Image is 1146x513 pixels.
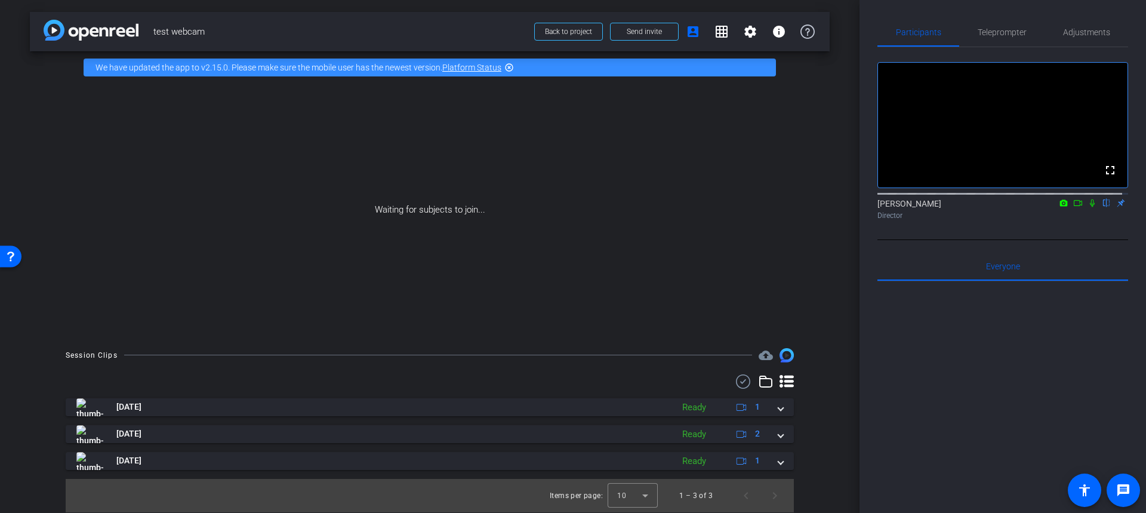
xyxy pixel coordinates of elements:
[755,428,760,440] span: 2
[676,454,712,468] div: Ready
[76,425,103,443] img: thumb-nail
[116,401,141,413] span: [DATE]
[534,23,603,41] button: Back to project
[153,20,527,44] span: test webcam
[686,24,700,39] mat-icon: account_box
[66,398,794,416] mat-expansion-panel-header: thumb-nail[DATE]Ready1
[877,198,1128,221] div: [PERSON_NAME]
[759,348,773,363] span: Destinations for your clips
[1077,483,1092,497] mat-icon: accessibility
[66,452,794,470] mat-expansion-panel-header: thumb-nail[DATE]Ready1
[676,401,712,414] div: Ready
[896,28,941,36] span: Participants
[986,262,1020,271] span: Everyone
[116,428,141,440] span: [DATE]
[76,398,103,416] img: thumb-nail
[1099,197,1114,208] mat-icon: flip
[504,63,514,72] mat-icon: highlight_off
[545,27,592,36] span: Back to project
[877,210,1128,221] div: Director
[66,425,794,443] mat-expansion-panel-header: thumb-nail[DATE]Ready2
[780,348,794,363] img: Session clips
[760,481,789,510] button: Next page
[755,401,760,413] span: 1
[978,28,1027,36] span: Teleprompter
[1116,483,1130,497] mat-icon: message
[759,348,773,363] mat-icon: cloud_upload
[755,454,760,467] span: 1
[732,481,760,510] button: Previous page
[76,452,103,470] img: thumb-nail
[743,24,757,39] mat-icon: settings
[1103,163,1117,177] mat-icon: fullscreen
[44,20,138,41] img: app-logo
[116,454,141,467] span: [DATE]
[679,490,713,502] div: 1 – 3 of 3
[550,490,603,502] div: Items per page:
[627,27,662,36] span: Send invite
[676,428,712,441] div: Ready
[1063,28,1110,36] span: Adjustments
[714,24,729,39] mat-icon: grid_on
[84,59,776,76] div: We have updated the app to v2.15.0. Please make sure the mobile user has the newest version.
[442,63,501,72] a: Platform Status
[66,349,118,361] div: Session Clips
[610,23,679,41] button: Send invite
[772,24,786,39] mat-icon: info
[30,84,830,336] div: Waiting for subjects to join...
